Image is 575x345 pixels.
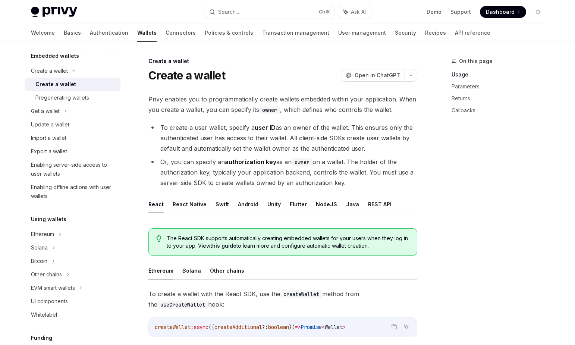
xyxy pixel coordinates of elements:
[368,195,392,213] button: REST API
[319,9,330,15] span: Ctrl K
[148,262,173,279] button: Ethereum
[137,24,157,42] a: Wallets
[31,51,79,60] h5: Embedded wallets
[148,195,164,213] button: React
[31,24,55,42] a: Welcome
[480,6,526,18] a: Dashboard
[148,69,225,82] h1: Create a wallet
[280,290,322,298] code: createWallet
[31,183,116,201] div: Enabling offline actions with user wallets
[259,106,280,114] code: owner
[452,104,550,116] a: Callbacks
[267,195,281,213] button: Unity
[31,283,75,292] div: EVM smart wallets
[346,195,359,213] button: Java
[173,195,207,213] button: React Native
[210,242,236,249] a: this guide
[31,160,116,178] div: Enabling server-side access to user wallets
[316,195,337,213] button: NodeJS
[166,24,196,42] a: Connectors
[25,145,120,158] a: Export a wallet
[338,5,371,19] button: Ask AI
[31,243,48,252] div: Solana
[31,7,77,17] img: light logo
[325,324,343,330] span: Wallet
[351,8,366,16] span: Ask AI
[238,195,258,213] button: Android
[148,57,417,65] div: Create a wallet
[25,131,120,145] a: Import a wallet
[194,324,208,330] span: async
[31,134,66,142] div: Import a wallet
[31,230,54,239] div: Ethereum
[157,301,208,309] code: useCreateWallet
[295,324,301,330] span: =>
[216,195,229,213] button: Swift
[148,289,417,310] span: To create a wallet with the React SDK, use the method from the hook:
[292,158,312,166] code: owner
[389,322,399,332] button: Copy the contents from the code block
[289,324,295,330] span: })
[452,69,550,81] a: Usage
[25,78,120,91] a: Create a wallet
[301,324,322,330] span: Promise
[210,262,244,279] button: Other chains
[338,24,386,42] a: User management
[343,324,346,330] span: >
[25,295,120,308] a: UI components
[208,324,214,330] span: ({
[31,120,69,129] div: Update a wallet
[64,24,81,42] a: Basics
[486,8,515,16] span: Dashboard
[31,333,52,342] h5: Funding
[218,7,239,16] div: Search...
[341,69,405,82] button: Open in ChatGPT
[35,80,76,89] div: Create a wallet
[255,124,276,131] strong: user ID
[355,72,400,79] span: Open in ChatGPT
[191,324,194,330] span: :
[31,297,68,306] div: UI components
[155,324,191,330] span: createWallet
[31,257,47,266] div: Bitcoin
[532,6,544,18] button: Toggle dark mode
[31,147,67,156] div: Export a wallet
[425,24,446,42] a: Recipes
[35,93,89,102] div: Pregenerating wallets
[31,270,62,279] div: Other chains
[31,215,66,224] h5: Using wallets
[90,24,128,42] a: Authentication
[25,158,120,181] a: Enabling server-side access to user wallets
[148,94,417,115] span: Privy enables you to programmatically create wallets embedded within your application. When you c...
[452,92,550,104] a: Returns
[25,308,120,322] a: Whitelabel
[25,91,120,104] a: Pregenerating wallets
[214,324,262,330] span: createAdditional
[182,262,201,279] button: Solana
[156,235,161,242] svg: Tip
[290,195,307,213] button: Flutter
[25,181,120,203] a: Enabling offline actions with user wallets
[455,24,490,42] a: API reference
[31,107,60,116] div: Get a wallet
[205,24,253,42] a: Policies & controls
[450,8,471,16] a: Support
[148,122,417,154] li: To create a user wallet, specify a as an owner of the wallet. This ensures only the authenticated...
[262,324,268,330] span: ?:
[268,324,289,330] span: boolean
[395,24,416,42] a: Security
[31,310,57,319] div: Whitelabel
[204,5,334,19] button: Search...CtrlK
[401,322,411,332] button: Ask AI
[452,81,550,92] a: Parameters
[262,24,329,42] a: Transaction management
[31,66,68,75] div: Create a wallet
[225,158,276,166] strong: authorization key
[322,324,325,330] span: <
[25,118,120,131] a: Update a wallet
[427,8,442,16] a: Demo
[167,235,409,250] span: The React SDK supports automatically creating embedded wallets for your users when they log in to...
[148,157,417,188] li: Or, you can specify an as an on a wallet. The holder of the authorization key, typically your app...
[459,57,493,66] span: On this page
